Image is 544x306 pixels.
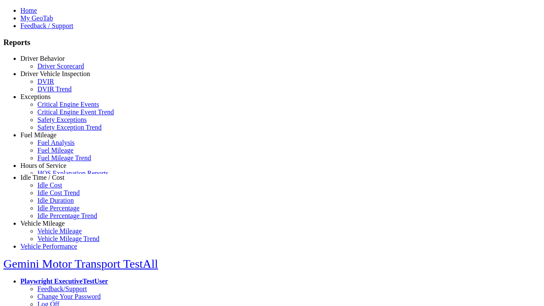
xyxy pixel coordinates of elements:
[37,204,79,212] a: Idle Percentage
[37,293,101,300] a: Change Your Password
[37,227,82,235] a: Vehicle Mileage
[37,235,99,242] a: Vehicle Mileage Trend
[20,70,90,77] a: Driver Vehicle Inspection
[37,197,74,204] a: Idle Duration
[20,162,66,169] a: Hours of Service
[20,14,53,22] a: My GeoTab
[37,181,62,189] a: Idle Cost
[20,22,73,29] a: Feedback / Support
[20,7,37,14] a: Home
[20,220,65,227] a: Vehicle Mileage
[37,108,114,116] a: Critical Engine Event Trend
[37,78,54,85] a: DVIR
[37,147,74,154] a: Fuel Mileage
[37,189,80,196] a: Idle Cost Trend
[20,131,57,139] a: Fuel Mileage
[20,278,108,285] a: Playwright ExecutiveTestUser
[20,93,51,100] a: Exceptions
[37,116,87,123] a: Safety Exceptions
[3,38,541,47] h3: Reports
[37,101,99,108] a: Critical Engine Events
[37,212,97,219] a: Idle Percentage Trend
[20,243,77,250] a: Vehicle Performance
[20,55,65,62] a: Driver Behavior
[37,85,71,93] a: DVIR Trend
[20,174,65,181] a: Idle Time / Cost
[37,170,108,177] a: HOS Explanation Reports
[37,285,87,292] a: Feedback/Support
[37,62,84,70] a: Driver Scorecard
[3,257,158,270] a: Gemini Motor Transport TestAll
[37,124,102,131] a: Safety Exception Trend
[37,139,75,146] a: Fuel Analysis
[37,154,91,161] a: Fuel Mileage Trend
